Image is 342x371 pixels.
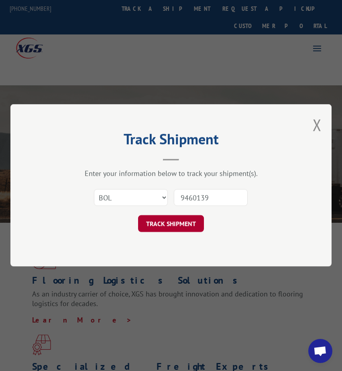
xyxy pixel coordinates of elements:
input: Number(s) [174,190,248,206]
button: Close modal [313,114,322,135]
h2: Track Shipment [51,133,291,149]
div: Open chat [308,339,332,363]
button: TRACK SHIPMENT [138,216,204,232]
div: Enter your information below to track your shipment(s). [51,169,291,178]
